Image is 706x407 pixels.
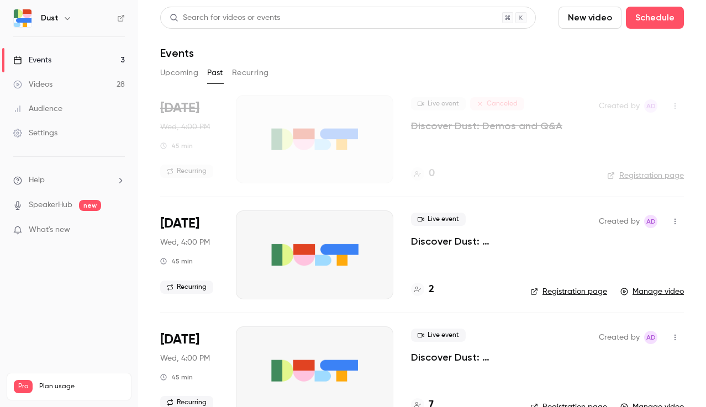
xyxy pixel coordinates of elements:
[626,7,684,29] button: Schedule
[160,210,218,299] div: Sep 17 Wed, 4:00 PM (Europe/Paris)
[160,165,213,178] span: Recurring
[620,286,684,297] a: Manage video
[13,103,62,114] div: Audience
[112,225,125,235] iframe: Noticeable Trigger
[41,13,59,24] h6: Dust
[13,175,125,186] li: help-dropdown-opener
[411,351,513,364] a: Discover Dust: Demos and Q&A
[411,166,435,181] a: 0
[39,382,124,391] span: Plan usage
[411,97,466,110] span: Live event
[79,200,101,211] span: new
[411,282,434,297] a: 2
[160,95,218,183] div: Oct 1 Wed, 4:00 PM (Europe/Paris)
[530,286,607,297] a: Registration page
[13,55,51,66] div: Events
[599,215,640,228] span: Created by
[160,64,198,82] button: Upcoming
[29,199,72,211] a: SpeakerHub
[607,170,684,181] a: Registration page
[411,329,466,342] span: Live event
[599,331,640,344] span: Created by
[411,119,562,133] a: Discover Dust: Demos and Q&A
[429,282,434,297] h4: 2
[644,331,657,344] span: Alban Dumouilla
[599,99,640,113] span: Created by
[646,215,656,228] span: AD
[14,380,33,393] span: Pro
[160,373,193,382] div: 45 min
[646,331,656,344] span: AD
[207,64,223,82] button: Past
[160,237,210,248] span: Wed, 4:00 PM
[160,215,199,232] span: [DATE]
[160,331,199,348] span: [DATE]
[170,12,280,24] div: Search for videos or events
[411,213,466,226] span: Live event
[160,353,210,364] span: Wed, 4:00 PM
[13,79,52,90] div: Videos
[470,97,524,110] span: Canceled
[160,121,210,133] span: Wed, 4:00 PM
[29,224,70,236] span: What's new
[14,9,31,27] img: Dust
[232,64,269,82] button: Recurring
[646,99,656,113] span: AD
[411,235,513,248] a: Discover Dust: Demos and Q&A
[160,99,199,117] span: [DATE]
[644,215,657,228] span: Alban Dumouilla
[160,281,213,294] span: Recurring
[160,257,193,266] div: 45 min
[559,7,621,29] button: New video
[160,141,193,150] div: 45 min
[160,46,194,60] h1: Events
[13,128,57,139] div: Settings
[429,166,435,181] h4: 0
[29,175,45,186] span: Help
[644,99,657,113] span: Alban Dumouilla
